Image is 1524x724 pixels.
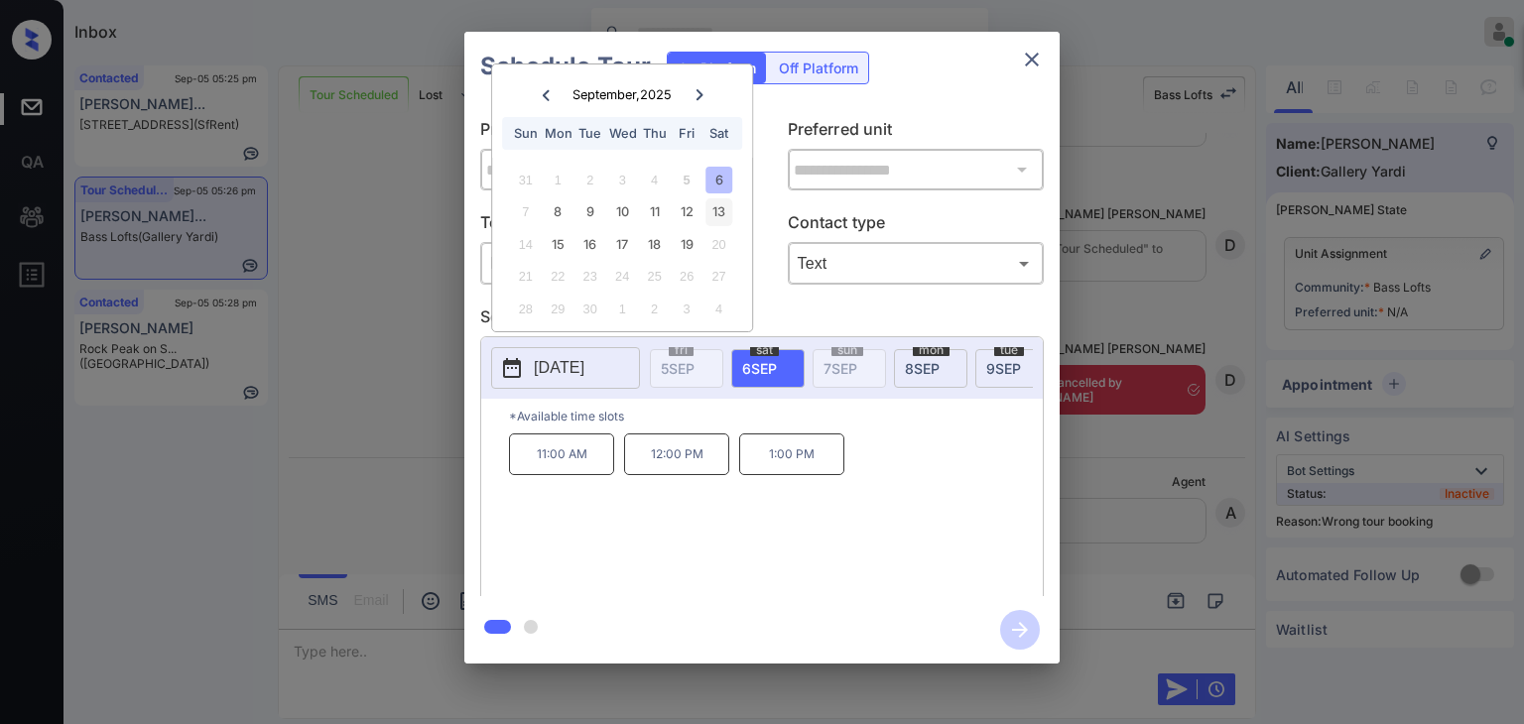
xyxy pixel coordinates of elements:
[731,349,805,388] div: date-select
[624,433,729,475] p: 12:00 PM
[994,344,1024,356] span: tue
[1012,40,1052,79] button: close
[705,263,732,290] div: Not available Saturday, September 27th, 2025
[674,167,700,193] div: Not available Friday, September 5th, 2025
[576,296,603,322] div: Not available Tuesday, September 30th, 2025
[668,53,766,83] div: On Platform
[576,167,603,193] div: Not available Tuesday, September 2nd, 2025
[609,198,636,225] div: Choose Wednesday, September 10th, 2025
[499,164,746,324] div: month 2025-09
[545,198,571,225] div: Choose Monday, September 8th, 2025
[480,210,737,242] p: Tour type
[512,167,539,193] div: Not available Sunday, August 31st, 2025
[641,231,668,258] div: Choose Thursday, September 18th, 2025
[674,198,700,225] div: Choose Friday, September 12th, 2025
[641,167,668,193] div: Not available Thursday, September 4th, 2025
[572,87,672,102] div: September , 2025
[609,231,636,258] div: Choose Wednesday, September 17th, 2025
[705,296,732,322] div: Not available Saturday, October 4th, 2025
[512,231,539,258] div: Not available Sunday, September 14th, 2025
[609,167,636,193] div: Not available Wednesday, September 3rd, 2025
[545,120,571,147] div: Mon
[509,399,1043,433] p: *Available time slots
[739,433,844,475] p: 1:00 PM
[609,263,636,290] div: Not available Wednesday, September 24th, 2025
[545,231,571,258] div: Choose Monday, September 15th, 2025
[480,117,737,149] p: Preferred community
[641,263,668,290] div: Not available Thursday, September 25th, 2025
[609,296,636,322] div: Not available Wednesday, October 1st, 2025
[793,247,1040,280] div: Text
[750,344,779,356] span: sat
[975,349,1049,388] div: date-select
[674,120,700,147] div: Fri
[512,296,539,322] div: Not available Sunday, September 28th, 2025
[705,120,732,147] div: Sat
[534,356,584,380] p: [DATE]
[485,247,732,280] div: In Person
[641,120,668,147] div: Thu
[641,198,668,225] div: Choose Thursday, September 11th, 2025
[641,296,668,322] div: Not available Thursday, October 2nd, 2025
[576,198,603,225] div: Choose Tuesday, September 9th, 2025
[674,231,700,258] div: Choose Friday, September 19th, 2025
[788,210,1045,242] p: Contact type
[769,53,868,83] div: Off Platform
[509,433,614,475] p: 11:00 AM
[512,198,539,225] div: Not available Sunday, September 7th, 2025
[674,296,700,322] div: Not available Friday, October 3rd, 2025
[545,296,571,322] div: Not available Monday, September 29th, 2025
[576,231,603,258] div: Choose Tuesday, September 16th, 2025
[545,167,571,193] div: Not available Monday, September 1st, 2025
[705,231,732,258] div: Not available Saturday, September 20th, 2025
[491,347,640,389] button: [DATE]
[609,120,636,147] div: Wed
[705,198,732,225] div: Choose Saturday, September 13th, 2025
[913,344,950,356] span: mon
[512,263,539,290] div: Not available Sunday, September 21st, 2025
[545,263,571,290] div: Not available Monday, September 22nd, 2025
[905,360,940,377] span: 8 SEP
[986,360,1021,377] span: 9 SEP
[788,117,1045,149] p: Preferred unit
[894,349,967,388] div: date-select
[576,120,603,147] div: Tue
[480,304,1044,336] p: Select slot
[576,263,603,290] div: Not available Tuesday, September 23rd, 2025
[742,360,777,377] span: 6 SEP
[512,120,539,147] div: Sun
[705,167,732,193] div: Choose Saturday, September 6th, 2025
[464,32,667,101] h2: Schedule Tour
[674,263,700,290] div: Not available Friday, September 26th, 2025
